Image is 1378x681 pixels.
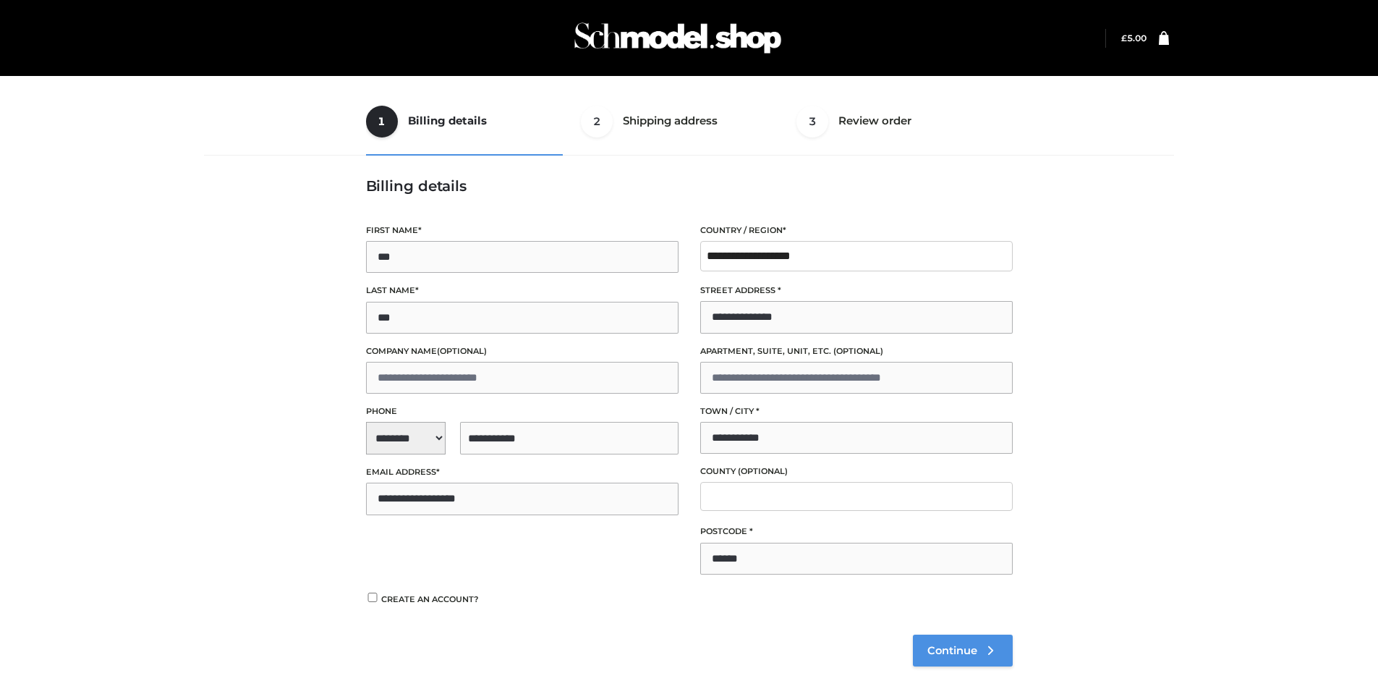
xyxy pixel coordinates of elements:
img: Schmodel Admin 964 [569,9,786,67]
span: (optional) [738,466,788,476]
label: Postcode [700,525,1013,538]
span: £ [1121,33,1127,43]
label: Town / City [700,405,1013,418]
bdi: 5.00 [1121,33,1147,43]
label: Apartment, suite, unit, etc. [700,344,1013,358]
span: Create an account? [381,594,479,604]
label: Email address [366,465,679,479]
span: (optional) [833,346,883,356]
span: (optional) [437,346,487,356]
label: Street address [700,284,1013,297]
a: Continue [913,635,1013,667]
label: Last name [366,284,679,297]
label: First name [366,224,679,237]
label: Country / Region [700,224,1013,237]
input: Create an account? [366,593,379,602]
h3: Billing details [366,177,1013,195]
label: Phone [366,405,679,418]
span: Continue [927,644,977,657]
label: County [700,465,1013,478]
a: £5.00 [1121,33,1147,43]
label: Company name [366,344,679,358]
